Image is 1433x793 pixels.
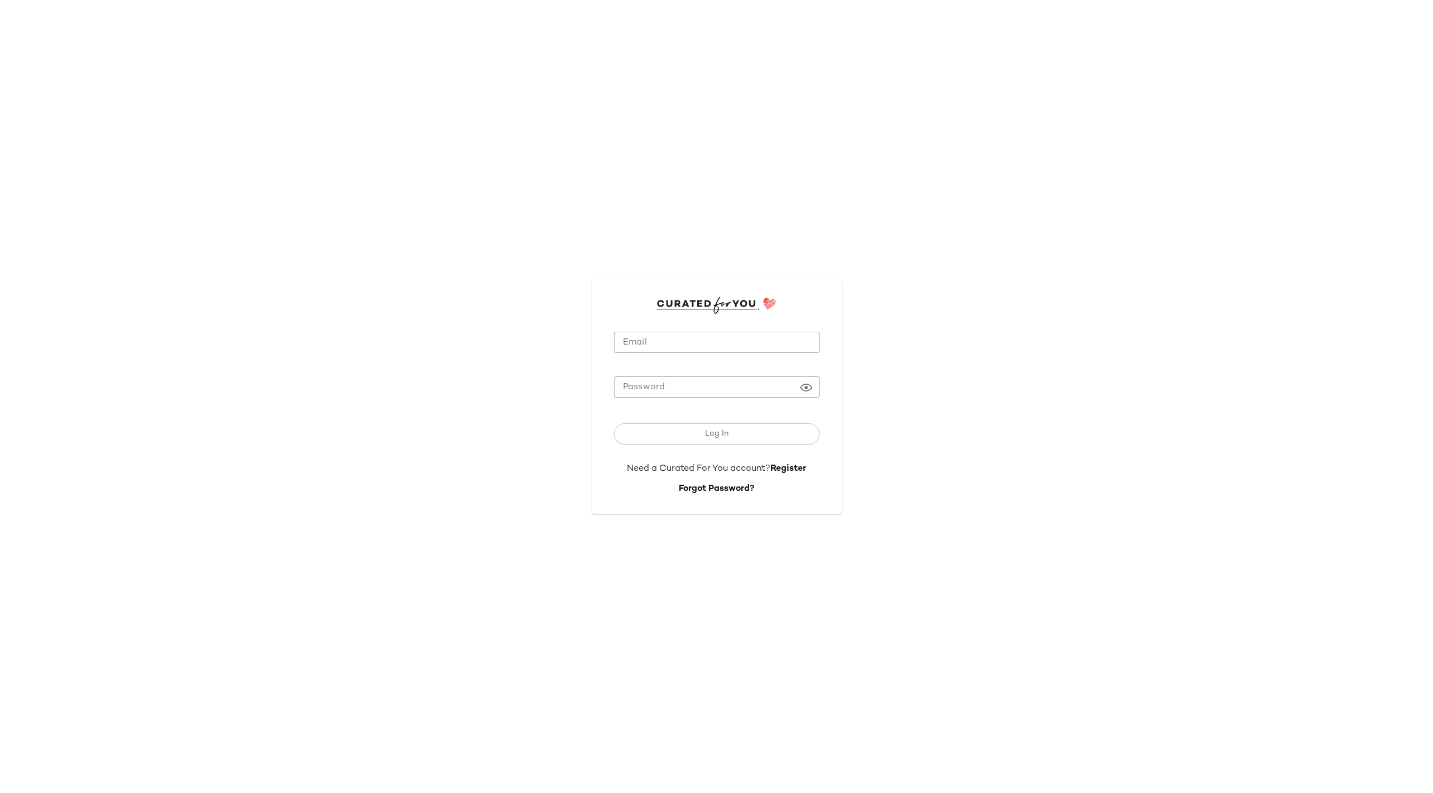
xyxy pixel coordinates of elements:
button: Log In [614,423,820,445]
a: Forgot Password? [679,484,754,494]
img: cfy_login_logo.DGdB1djN.svg [656,297,777,314]
a: Register [770,464,806,474]
span: Log In [704,429,729,438]
span: Need a Curated For You account? [627,464,770,474]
